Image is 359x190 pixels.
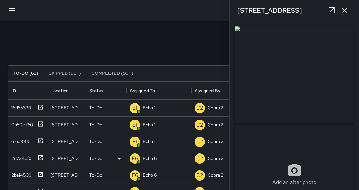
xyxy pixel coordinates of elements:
p: C2 [196,104,203,112]
p: C2 [196,172,203,179]
p: To-Do [89,172,102,178]
button: Completed (99+) [86,66,138,81]
button: Skipped (99+) [43,66,86,81]
p: Echo 6 [143,155,157,162]
div: Assigned To [126,82,191,100]
div: 616d9910 [9,136,30,145]
p: C2 [196,121,203,129]
p: E6 [132,172,138,179]
p: E1 [133,104,138,112]
p: Cobra 2 [208,138,223,145]
div: 2d234cf0 [9,152,31,162]
div: Status [86,82,126,100]
div: 471b 9th Street [50,172,83,178]
button: To-Do (63) [8,66,43,81]
div: Status [89,82,103,100]
p: Cobra 2 [208,155,223,162]
p: To-Do [89,121,102,128]
div: ID [8,82,47,100]
div: 180 Grand Avenue [50,105,83,111]
p: Echo 1 [143,105,155,111]
div: Assigned By [195,82,220,100]
div: 0b50e760 [9,119,33,128]
p: C2 [196,155,203,162]
div: 467 19th Street [50,155,83,162]
p: Cobra 2 [208,172,223,178]
div: Assigned By [191,82,256,100]
p: Echo 1 [143,138,155,145]
p: Echo 6 [143,172,157,178]
p: To-Do [89,138,102,145]
div: Location [47,82,86,100]
div: 2ba14500 [9,169,31,178]
p: E1 [133,138,138,146]
div: ID [11,82,16,100]
div: 2251 Broadway [50,138,83,145]
div: 16d65330 [9,102,31,111]
div: 271 24th Street [50,121,83,128]
p: To-Do [89,155,102,162]
p: Echo 1 [143,121,155,128]
p: Cobra 2 [208,121,223,128]
p: Cobra 2 [208,105,223,111]
p: To-Do [89,105,102,111]
p: C2 [196,138,203,146]
p: E6 [132,155,138,162]
div: Location [50,82,69,100]
div: Assigned To [130,82,155,100]
p: E1 [133,121,138,129]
